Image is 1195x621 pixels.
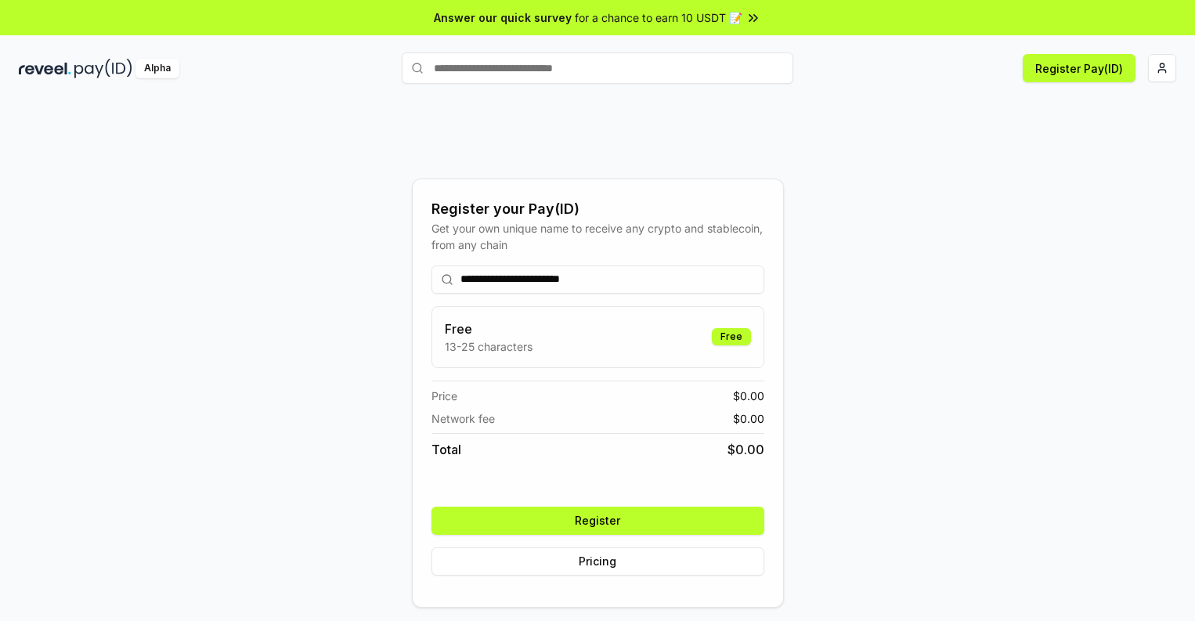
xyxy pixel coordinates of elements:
[74,59,132,78] img: pay_id
[135,59,179,78] div: Alpha
[431,440,461,459] span: Total
[733,410,764,427] span: $ 0.00
[431,198,764,220] div: Register your Pay(ID)
[431,220,764,253] div: Get your own unique name to receive any crypto and stablecoin, from any chain
[434,9,572,26] span: Answer our quick survey
[19,59,71,78] img: reveel_dark
[575,9,742,26] span: for a chance to earn 10 USDT 📝
[445,338,533,355] p: 13-25 characters
[1023,54,1135,82] button: Register Pay(ID)
[445,320,533,338] h3: Free
[431,410,495,427] span: Network fee
[431,388,457,404] span: Price
[727,440,764,459] span: $ 0.00
[712,328,751,345] div: Free
[431,547,764,576] button: Pricing
[431,507,764,535] button: Register
[733,388,764,404] span: $ 0.00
